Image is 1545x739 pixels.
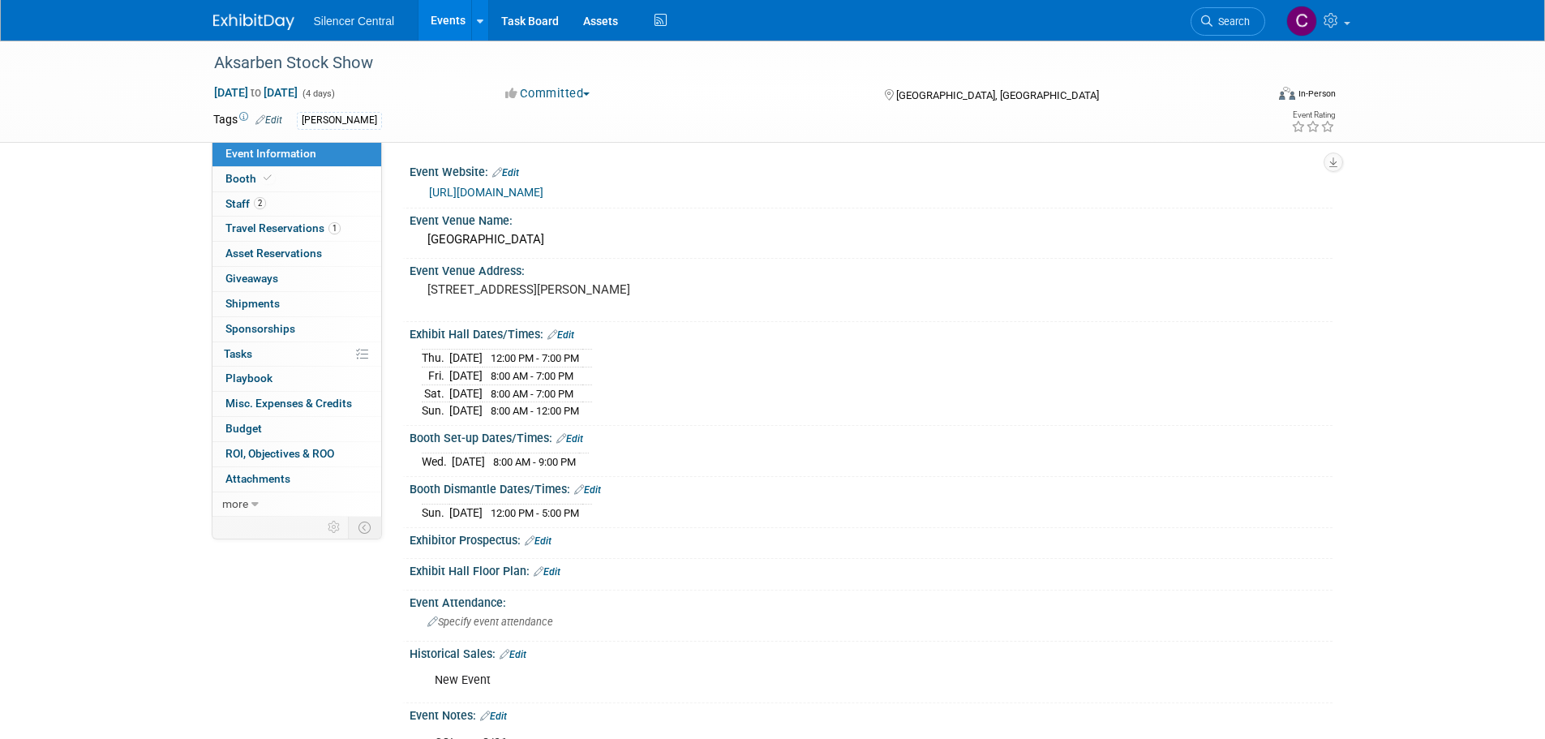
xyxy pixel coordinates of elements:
[493,456,576,468] span: 8:00 AM - 9:00 PM
[213,85,298,100] span: [DATE] [DATE]
[449,505,483,522] td: [DATE]
[212,392,381,416] a: Misc. Expenses & Credits
[449,385,483,402] td: [DATE]
[410,322,1333,343] div: Exhibit Hall Dates/Times:
[896,89,1099,101] span: [GEOGRAPHIC_DATA], [GEOGRAPHIC_DATA]
[222,497,248,510] span: more
[254,197,266,209] span: 2
[491,370,573,382] span: 8:00 AM - 7:00 PM
[574,484,601,496] a: Edit
[212,342,381,367] a: Tasks
[422,385,449,402] td: Sat.
[225,272,278,285] span: Giveaways
[314,15,395,28] span: Silencer Central
[212,142,381,166] a: Event Information
[423,664,1154,697] div: New Event
[449,367,483,385] td: [DATE]
[547,329,574,341] a: Edit
[212,442,381,466] a: ROI, Objectives & ROO
[225,447,334,460] span: ROI, Objectives & ROO
[225,322,295,335] span: Sponsorships
[410,528,1333,549] div: Exhibitor Prospectus:
[225,221,341,234] span: Travel Reservations
[422,453,452,470] td: Wed.
[410,160,1333,181] div: Event Website:
[556,433,583,445] a: Edit
[491,388,573,400] span: 8:00 AM - 7:00 PM
[212,242,381,266] a: Asset Reservations
[301,88,335,99] span: (4 days)
[491,507,579,519] span: 12:00 PM - 5:00 PM
[348,517,381,538] td: Toggle Event Tabs
[1291,111,1335,119] div: Event Rating
[1298,88,1336,100] div: In-Person
[212,417,381,441] a: Budget
[213,111,282,130] td: Tags
[422,350,449,367] td: Thu.
[422,227,1320,252] div: [GEOGRAPHIC_DATA]
[491,405,579,417] span: 8:00 AM - 12:00 PM
[1191,7,1265,36] a: Search
[1279,87,1295,100] img: Format-Inperson.png
[1212,15,1250,28] span: Search
[264,174,272,183] i: Booth reservation complete
[410,559,1333,580] div: Exhibit Hall Floor Plan:
[410,477,1333,498] div: Booth Dismantle Dates/Times:
[422,367,449,385] td: Fri.
[427,282,776,297] pre: [STREET_ADDRESS][PERSON_NAME]
[480,711,507,722] a: Edit
[255,114,282,126] a: Edit
[449,402,483,419] td: [DATE]
[452,453,485,470] td: [DATE]
[213,14,294,30] img: ExhibitDay
[427,616,553,628] span: Specify event attendance
[500,85,596,102] button: Committed
[410,208,1333,229] div: Event Venue Name:
[212,317,381,342] a: Sponsorships
[492,167,519,178] a: Edit
[225,422,262,435] span: Budget
[410,591,1333,611] div: Event Attendance:
[212,217,381,241] a: Travel Reservations1
[212,467,381,492] a: Attachments
[225,297,280,310] span: Shipments
[212,292,381,316] a: Shipments
[212,192,381,217] a: Staff2
[525,535,551,547] a: Edit
[225,172,275,185] span: Booth
[429,186,543,199] a: [URL][DOMAIN_NAME]
[225,247,322,260] span: Asset Reservations
[212,167,381,191] a: Booth
[225,197,266,210] span: Staff
[225,472,290,485] span: Attachments
[491,352,579,364] span: 12:00 PM - 7:00 PM
[410,259,1333,279] div: Event Venue Address:
[410,642,1333,663] div: Historical Sales:
[212,267,381,291] a: Giveaways
[248,86,264,99] span: to
[212,492,381,517] a: more
[410,703,1333,724] div: Event Notes:
[422,505,449,522] td: Sun.
[224,347,252,360] span: Tasks
[320,517,349,538] td: Personalize Event Tab Strip
[500,649,526,660] a: Edit
[208,49,1241,78] div: Aksarben Stock Show
[212,367,381,391] a: Playbook
[422,402,449,419] td: Sun.
[534,566,560,578] a: Edit
[297,112,382,129] div: [PERSON_NAME]
[328,222,341,234] span: 1
[1169,84,1337,109] div: Event Format
[225,147,316,160] span: Event Information
[225,372,273,385] span: Playbook
[225,397,352,410] span: Misc. Expenses & Credits
[449,350,483,367] td: [DATE]
[410,426,1333,447] div: Booth Set-up Dates/Times:
[1286,6,1317,37] img: Cade Cox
